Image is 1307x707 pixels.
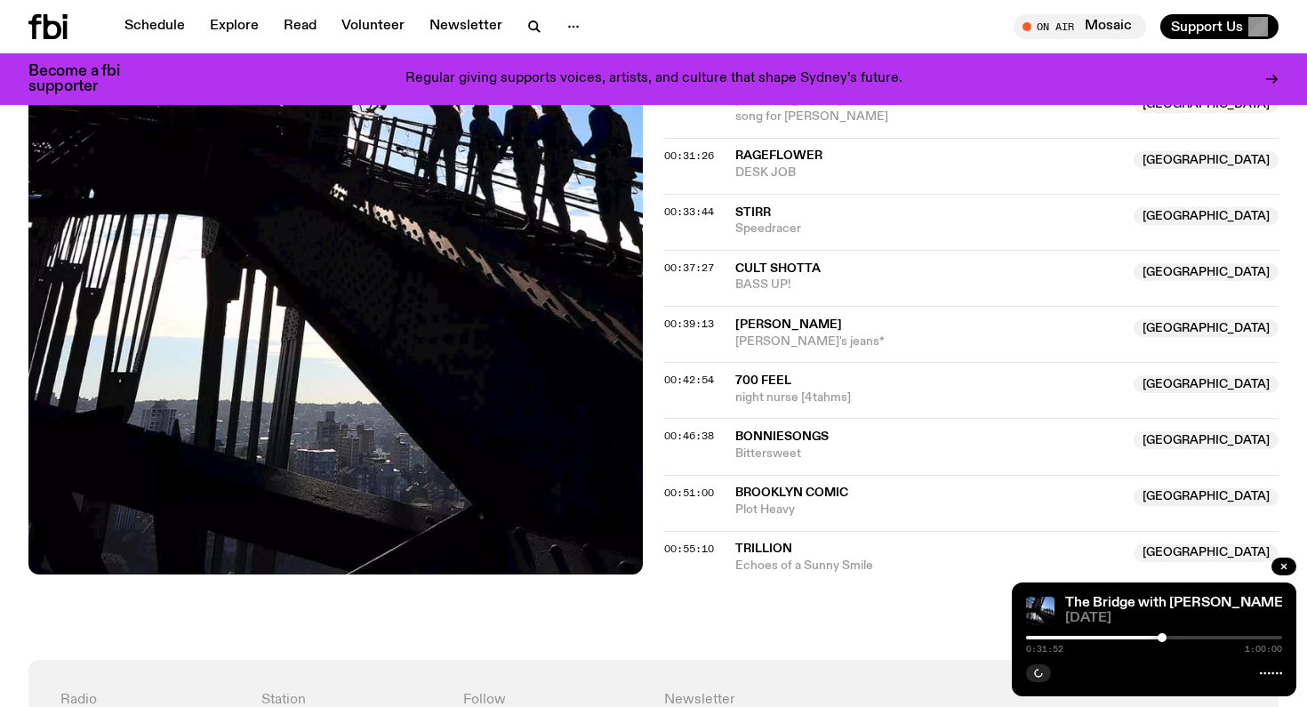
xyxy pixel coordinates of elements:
[1065,612,1282,625] span: [DATE]
[735,502,1123,518] span: Plot Heavy
[664,486,714,500] span: 00:51:00
[664,375,714,385] button: 00:42:54
[664,263,714,273] button: 00:37:27
[1065,596,1287,610] a: The Bridge with [PERSON_NAME]
[405,71,902,87] p: Regular giving supports voices, artists, and culture that shape Sydney’s future.
[664,207,714,217] button: 00:33:44
[664,149,714,163] span: 00:31:26
[735,221,1123,237] span: Speedracer
[664,151,714,161] button: 00:31:26
[735,277,1123,293] span: BASS UP!
[664,319,714,329] button: 00:39:13
[114,14,196,39] a: Schedule
[1134,151,1279,169] span: [GEOGRAPHIC_DATA]
[664,261,714,275] span: 00:37:27
[1134,544,1279,562] span: [GEOGRAPHIC_DATA]
[735,262,821,275] span: Cult Shotta
[664,542,714,556] span: 00:55:10
[331,14,415,39] a: Volunteer
[664,205,714,219] span: 00:33:44
[1171,19,1243,35] span: Support Us
[735,446,1123,462] span: Bittersweet
[1245,645,1282,654] span: 1:00:00
[735,558,1123,574] span: Echoes of a Sunny Smile
[735,374,791,387] span: 700 Feel
[1026,645,1063,654] span: 0:31:52
[735,333,1123,350] span: [PERSON_NAME]'s jeans*
[199,14,269,39] a: Explore
[735,149,822,162] span: RAGEFLOWER
[664,431,714,441] button: 00:46:38
[1160,14,1279,39] button: Support Us
[664,95,714,105] button: 00:27:01
[664,544,714,554] button: 00:55:10
[735,390,1123,406] span: night nurse [4tahms]
[664,373,714,387] span: 00:42:54
[664,488,714,498] button: 00:51:00
[1026,597,1054,625] img: People climb Sydney's Harbour Bridge
[1134,263,1279,281] span: [GEOGRAPHIC_DATA]
[735,486,848,499] span: Brooklyn Comic
[735,206,771,219] span: stirr
[1134,319,1279,337] span: [GEOGRAPHIC_DATA]
[1134,488,1279,506] span: [GEOGRAPHIC_DATA]
[735,542,792,555] span: Trillion
[1014,14,1146,39] button: On AirMosaic
[1134,375,1279,393] span: [GEOGRAPHIC_DATA]
[735,165,1123,181] span: DESK JOB
[273,14,327,39] a: Read
[419,14,513,39] a: Newsletter
[664,317,714,331] span: 00:39:13
[735,430,829,443] span: Bonniesongs
[664,429,714,443] span: 00:46:38
[735,318,842,331] span: [PERSON_NAME]
[1134,207,1279,225] span: [GEOGRAPHIC_DATA]
[28,64,142,94] h3: Become a fbi supporter
[735,108,1123,125] span: song for [PERSON_NAME]
[1134,431,1279,449] span: [GEOGRAPHIC_DATA]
